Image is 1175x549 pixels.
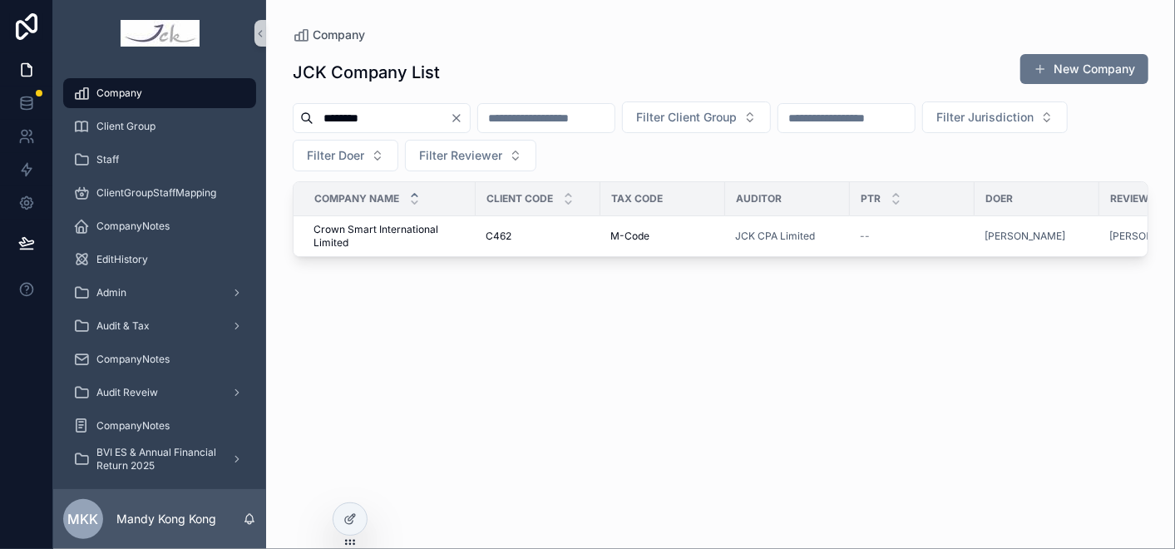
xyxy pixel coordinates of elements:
[63,278,256,308] a: Admin
[985,230,1089,243] a: [PERSON_NAME]
[293,27,365,43] a: Company
[622,101,771,133] button: Select Button
[63,111,256,141] a: Client Group
[450,111,470,125] button: Clear
[1020,54,1148,84] button: New Company
[116,511,216,527] p: Mandy Kong Kong
[860,230,965,243] a: --
[63,344,256,374] a: CompanyNotes
[610,230,715,243] a: M-Code
[735,230,840,243] a: JCK CPA Limited
[486,192,553,205] span: Client Code
[96,253,148,266] span: EditHistory
[63,378,256,408] a: Audit Reveiw
[53,67,266,489] div: scrollable content
[96,446,218,472] span: BVI ES & Annual Financial Return 2025
[313,223,466,250] a: Crown Smart International Limited
[861,192,881,205] span: PTR
[419,147,502,164] span: Filter Reviewer
[860,230,870,243] span: --
[636,109,737,126] span: Filter Client Group
[307,147,364,164] span: Filter Doer
[96,120,156,133] span: Client Group
[936,109,1034,126] span: Filter Jurisdiction
[314,192,399,205] span: Company Name
[63,311,256,341] a: Audit & Tax
[96,386,158,399] span: Audit Reveiw
[293,140,398,171] button: Select Button
[96,186,216,200] span: ClientGroupStaffMapping
[735,230,815,243] a: JCK CPA Limited
[313,27,365,43] span: Company
[985,192,1013,205] span: Doer
[63,411,256,441] a: CompanyNotes
[96,353,170,366] span: CompanyNotes
[736,192,782,205] span: Auditor
[63,178,256,208] a: ClientGroupStaffMapping
[611,192,663,205] span: Tax Code
[486,230,511,243] span: C462
[486,230,590,243] a: C462
[68,509,99,529] span: MKK
[63,444,256,474] a: BVI ES & Annual Financial Return 2025
[63,78,256,108] a: Company
[96,87,142,100] span: Company
[985,230,1065,243] a: [PERSON_NAME]
[63,245,256,274] a: EditHistory
[1110,192,1161,205] span: Reviewer
[63,211,256,241] a: CompanyNotes
[293,61,440,84] h1: JCK Company List
[63,145,256,175] a: Staff
[922,101,1068,133] button: Select Button
[96,286,126,299] span: Admin
[96,220,170,233] span: CompanyNotes
[96,319,150,333] span: Audit & Tax
[96,153,119,166] span: Staff
[96,419,170,433] span: CompanyNotes
[610,230,649,243] span: M-Code
[121,20,200,47] img: App logo
[405,140,536,171] button: Select Button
